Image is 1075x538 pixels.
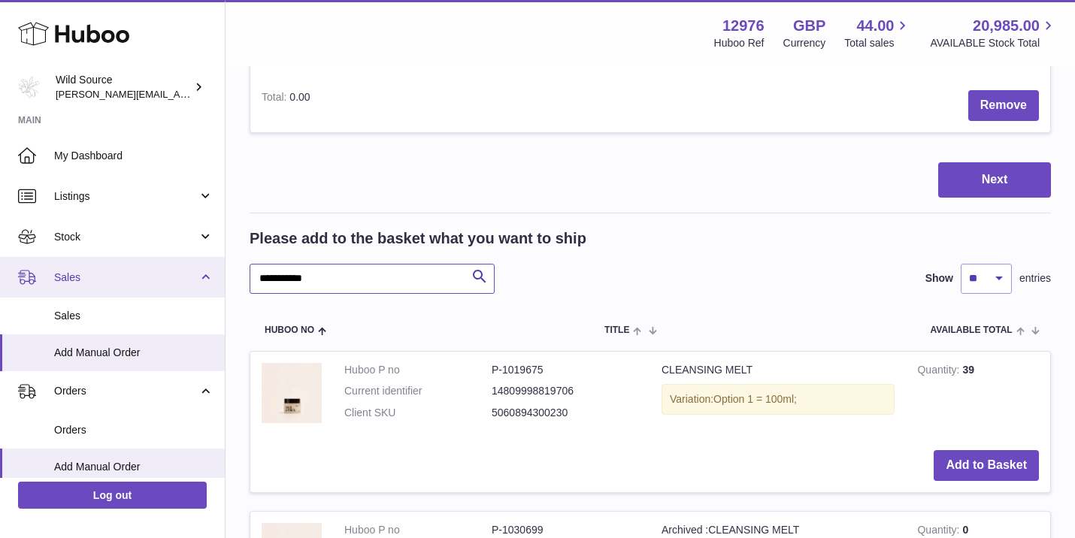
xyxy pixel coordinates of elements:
img: CLEANSING MELT [262,363,322,423]
span: Sales [54,271,198,285]
span: 20,985.00 [973,16,1040,36]
td: CLEANSING MELT [650,352,906,440]
span: Total sales [844,36,911,50]
strong: 12976 [722,16,765,36]
span: Huboo no [265,325,314,335]
img: kate@wildsource.co.uk [18,76,41,98]
span: Title [604,325,629,335]
button: Next [938,162,1051,198]
span: 0.00 [289,91,310,103]
span: Orders [54,423,213,437]
div: Wild Source [56,73,191,101]
div: Currency [783,36,826,50]
a: 20,985.00 AVAILABLE Stock Total [930,16,1057,50]
span: [PERSON_NAME][EMAIL_ADDRESS][DOMAIN_NAME] [56,88,301,100]
a: Log out [18,482,207,509]
strong: Quantity [917,364,962,379]
a: 44.00 Total sales [844,16,911,50]
dt: Current identifier [344,384,492,398]
dt: Huboo P no [344,363,492,377]
span: 44.00 [856,16,894,36]
button: Add to Basket [934,450,1039,481]
dt: Huboo P no [344,523,492,537]
h2: Please add to the basket what you want to ship [250,228,586,249]
span: Stock [54,230,198,244]
label: Total [262,91,289,107]
dd: 14809998819706 [492,384,639,398]
span: Sales [54,309,213,323]
span: Option 1 = 100ml; [713,393,797,405]
span: AVAILABLE Stock Total [930,36,1057,50]
span: Orders [54,384,198,398]
dt: Client SKU [344,406,492,420]
dd: P-1030699 [492,523,639,537]
td: 39 [906,352,1050,440]
span: entries [1019,271,1051,286]
strong: GBP [793,16,825,36]
button: Remove [968,90,1039,121]
span: Add Manual Order [54,460,213,474]
span: Listings [54,189,198,204]
span: Add Manual Order [54,346,213,360]
div: Huboo Ref [714,36,765,50]
dd: P-1019675 [492,363,639,377]
span: My Dashboard [54,149,213,163]
dd: 5060894300230 [492,406,639,420]
span: AVAILABLE Total [931,325,1013,335]
div: Variation: [662,384,895,415]
label: Show [925,271,953,286]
